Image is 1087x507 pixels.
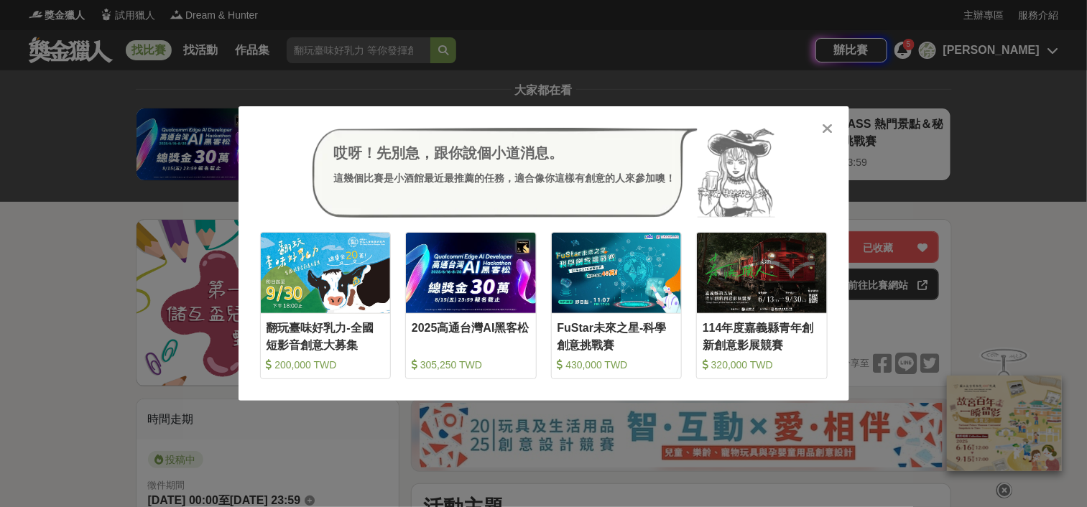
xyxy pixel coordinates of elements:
div: 翻玩臺味好乳力-全國短影音創意大募集 [267,320,385,352]
div: 114年度嘉義縣青年創新創意影展競賽 [703,320,821,352]
a: Cover Image114年度嘉義縣青年創新創意影展競賽 320,000 TWD [696,232,828,379]
div: 320,000 TWD [703,358,821,372]
a: Cover Image2025高通台灣AI黑客松 305,250 TWD [405,232,537,379]
div: 305,250 TWD [412,358,530,372]
div: 2025高通台灣AI黑客松 [412,320,530,352]
img: Cover Image [261,233,391,312]
a: Cover Image翻玩臺味好乳力-全國短影音創意大募集 200,000 TWD [260,232,392,379]
div: 430,000 TWD [558,358,676,372]
div: FuStar未來之星-科學創意挑戰賽 [558,320,676,352]
a: Cover ImageFuStar未來之星-科學創意挑戰賽 430,000 TWD [551,232,683,379]
div: 200,000 TWD [267,358,385,372]
div: 這幾個比賽是小酒館最近最推薦的任務，適合像你這樣有創意的人來參加噢！ [334,171,676,186]
img: Cover Image [552,233,682,312]
img: Cover Image [406,233,536,312]
img: Avatar [698,128,775,218]
img: Cover Image [697,233,827,312]
div: 哎呀！先別急，跟你說個小道消息。 [334,142,676,164]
